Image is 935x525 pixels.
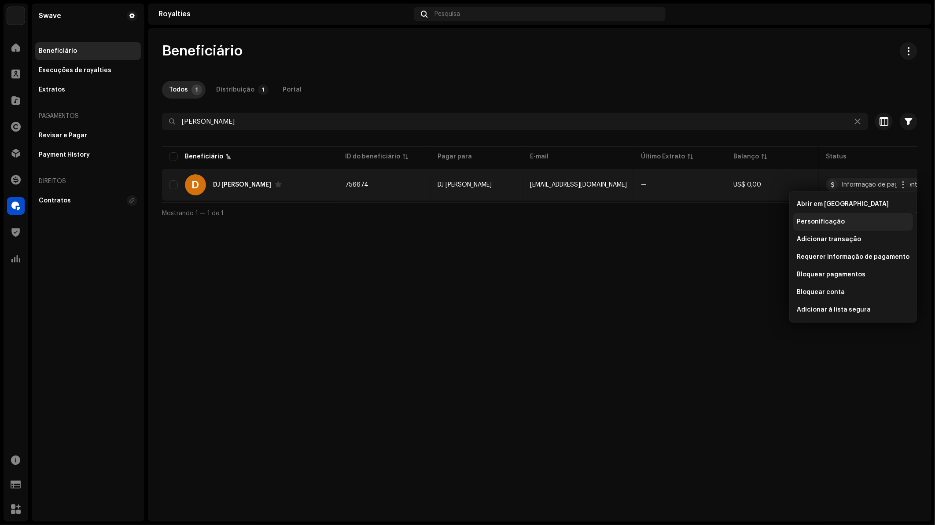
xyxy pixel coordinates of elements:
[39,86,65,93] div: Extratos
[797,306,871,313] span: Adicionar à lista segura
[797,218,845,225] span: Personificação
[797,253,909,261] span: Requerer informação de pagamento
[797,271,865,278] span: Bloquear pagamentos
[35,106,141,127] re-a-nav-header: Pagamentos
[641,182,647,188] span: —
[39,12,61,19] div: Swave
[35,127,141,144] re-m-nav-item: Revisar e Pagar
[35,42,141,60] re-m-nav-item: Beneficiário
[162,42,243,60] span: Beneficiário
[39,67,111,74] div: Execuções de royalties
[35,171,141,192] re-a-nav-header: Direitos
[733,182,761,188] span: US$ 0,00
[35,192,141,209] re-m-nav-item: Contratos
[35,81,141,99] re-m-nav-item: Extratos
[530,182,627,188] span: djaaproductions@gmail.com
[283,81,302,99] div: Portal
[169,81,188,99] div: Todos
[797,201,889,208] span: Abrir em [GEOGRAPHIC_DATA]
[191,84,202,95] p-badge: 1
[733,152,759,161] div: Balanço
[345,182,368,188] span: 756674
[35,62,141,79] re-m-nav-item: Execuções de royalties
[797,236,861,243] span: Adicionar transação
[39,132,87,139] div: Revisar e Pagar
[907,7,921,21] img: c3ace681-228d-4631-9f26-36716aff81b7
[434,11,460,18] span: Pesquisa
[258,84,269,95] p-badge: 1
[438,182,492,188] span: DJ Antony Achkar
[797,289,845,296] span: Bloquear conta
[162,113,868,130] input: Pesquisa
[39,48,77,55] div: Beneficiário
[158,11,410,18] div: Royalties
[35,146,141,164] re-m-nav-item: Payment History
[7,7,25,25] img: 1710b61e-6121-4e79-a126-bcb8d8a2a180
[185,152,223,161] div: Beneficiário
[39,151,90,158] div: Payment History
[641,152,685,161] div: Último Extrato
[345,152,400,161] div: ID do beneficiário
[213,182,271,188] div: DJ Antony Achkar
[185,174,206,195] div: D
[162,210,224,217] span: Mostrando 1 — 1 de 1
[216,81,254,99] div: Distribuição
[39,197,71,204] div: Contratos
